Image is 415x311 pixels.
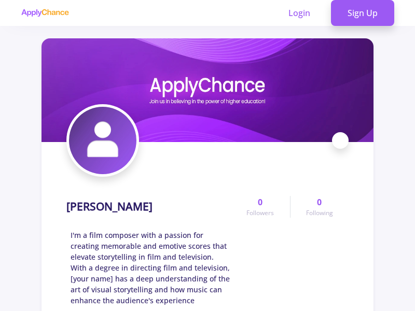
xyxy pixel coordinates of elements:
a: 0Followers [231,196,289,218]
span: I'm a film composer with a passion for creating memorable and emotive scores that elevate storyte... [71,230,231,306]
span: Followers [246,208,274,218]
img: applychance logo text only [21,9,69,17]
h1: [PERSON_NAME] [66,200,153,213]
span: 0 [258,196,262,208]
span: Following [306,208,333,218]
img: Alireza Hosseinicover image [41,38,374,142]
img: Alireza Hosseiniavatar [69,107,136,174]
span: 0 [317,196,322,208]
a: 0Following [290,196,349,218]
